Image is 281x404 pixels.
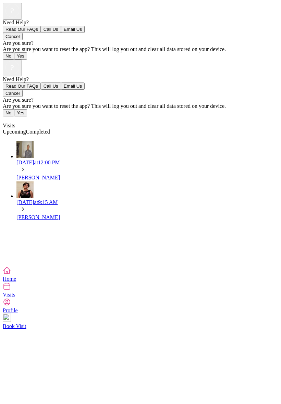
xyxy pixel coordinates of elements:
a: Profile [3,298,278,313]
button: Call Us [41,26,61,33]
a: avatar[DATE]at12:00 PM[PERSON_NAME] [16,141,278,181]
div: Are you sure? [3,40,278,46]
button: No [3,109,14,116]
a: Home [3,266,278,282]
span: Visits [3,292,15,298]
div: Are you sure you want to reset the app? This will log you out and clear all data stored on your d... [3,46,278,52]
button: Cancel [3,33,23,40]
div: Are you sure you want to reset the app? This will log you out and clear all data stored on your d... [3,103,278,109]
a: Visits [3,282,278,298]
div: [PERSON_NAME] [16,175,278,181]
div: Need Help? [3,20,278,26]
a: Upcoming [3,129,26,135]
div: Need Help? [3,76,278,83]
div: Are you sure? [3,97,278,103]
div: [PERSON_NAME] [16,214,278,220]
button: Email Us [61,83,85,90]
span: Profile [3,307,18,313]
img: avatar [16,181,34,198]
button: Cancel [3,90,23,97]
img: avatar [16,141,34,158]
button: No [3,52,14,60]
span: Visits [3,123,15,128]
button: Yes [14,109,27,116]
button: Read Our FAQs [3,83,41,90]
a: Completed [26,129,50,135]
button: Email Us [61,26,85,33]
div: [DATE] at 9:15 AM [16,199,278,205]
a: Book Visit [3,314,278,329]
div: [DATE] at 12:00 PM [16,160,278,166]
button: Yes [14,52,27,60]
a: avatar[DATE]at9:15 AM[PERSON_NAME] [16,181,278,220]
span: Home [3,276,16,282]
span: Book Visit [3,323,26,329]
button: Read Our FAQs [3,26,41,33]
button: Call Us [41,83,61,90]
